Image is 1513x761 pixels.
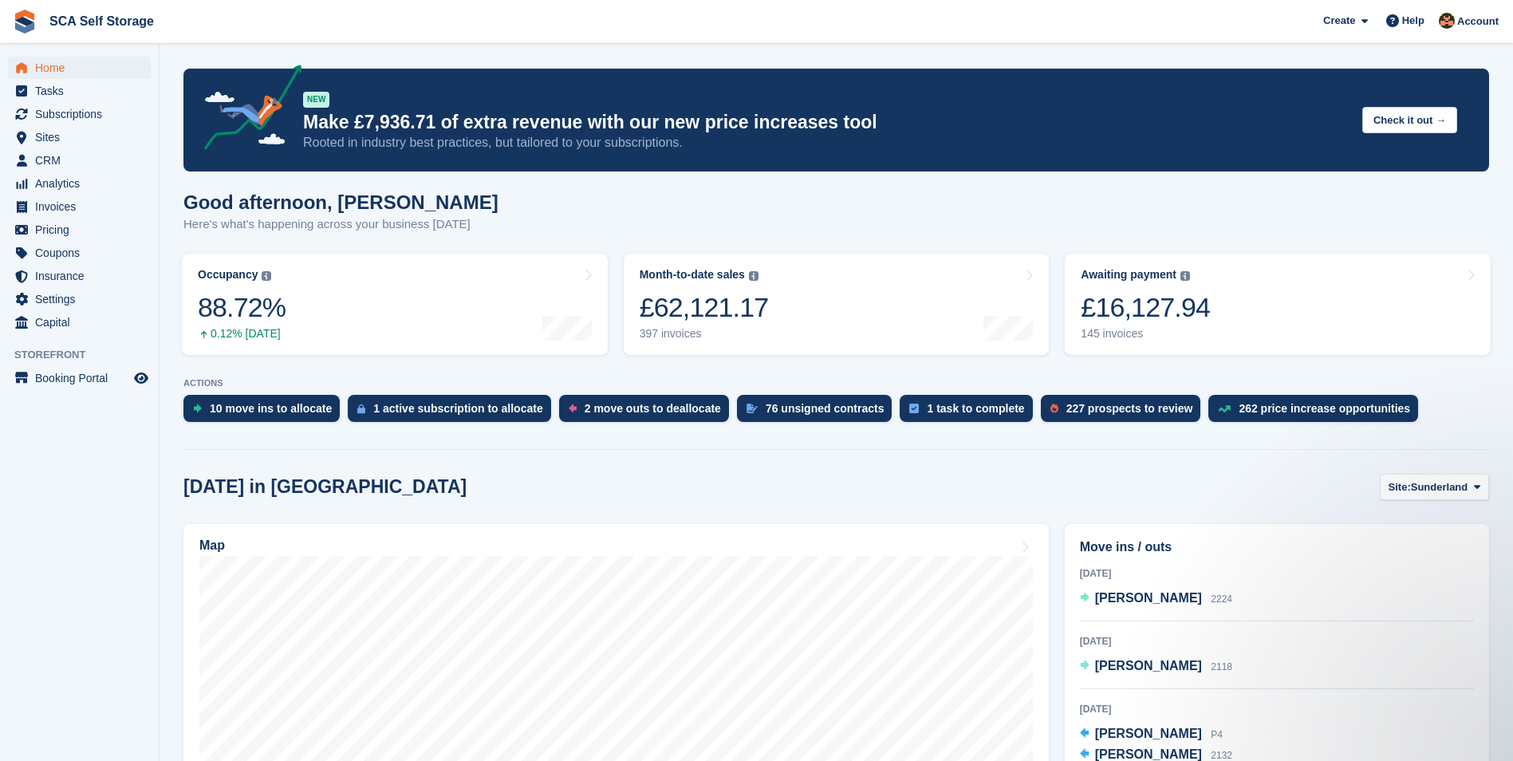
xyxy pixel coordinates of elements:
img: move_ins_to_allocate_icon-fdf77a2bb77ea45bf5b3d319d69a93e2d87916cf1d5bf7949dd705db3b84f3ca.svg [193,404,202,413]
a: menu [8,57,151,79]
img: task-75834270c22a3079a89374b754ae025e5fb1db73e45f91037f5363f120a921f8.svg [909,404,919,413]
span: Capital [35,311,131,333]
span: Sites [35,126,131,148]
div: [DATE] [1080,566,1474,581]
div: NEW [303,92,329,108]
img: Sarah Race [1439,13,1455,29]
span: Insurance [35,265,131,287]
img: price_increase_opportunities-93ffe204e8149a01c8c9dc8f82e8f89637d9d84a8eef4429ea346261dce0b2c0.svg [1218,405,1231,412]
span: Subscriptions [35,103,131,125]
div: 2 move outs to deallocate [585,402,721,415]
a: SCA Self Storage [43,8,160,34]
span: Tasks [35,80,131,102]
div: 145 invoices [1081,327,1210,341]
div: Month-to-date sales [640,268,745,282]
a: 227 prospects to review [1041,395,1209,430]
p: Here's what's happening across your business [DATE] [183,215,498,234]
span: Invoices [35,195,131,218]
p: Make £7,936.71 of extra revenue with our new price increases tool [303,111,1349,134]
p: ACTIONS [183,378,1489,388]
img: stora-icon-8386f47178a22dfd0bd8f6a31ec36ba5ce8667c1dd55bd0f319d3a0aa187defe.svg [13,10,37,34]
span: Create [1323,13,1355,29]
span: Booking Portal [35,367,131,389]
a: menu [8,149,151,172]
span: Account [1457,14,1499,30]
a: menu [8,219,151,241]
h1: Good afternoon, [PERSON_NAME] [183,191,498,213]
span: P4 [1211,729,1223,740]
p: Rooted in industry best practices, but tailored to your subscriptions. [303,134,1349,152]
span: Help [1402,13,1424,29]
a: menu [8,242,151,264]
a: menu [8,288,151,310]
span: [PERSON_NAME] [1095,591,1202,605]
div: £16,127.94 [1081,291,1210,324]
span: Storefront [14,347,159,363]
span: CRM [35,149,131,172]
h2: Move ins / outs [1080,538,1474,557]
a: 262 price increase opportunities [1208,395,1426,430]
div: 0.12% [DATE] [198,327,286,341]
div: 397 invoices [640,327,769,341]
span: [PERSON_NAME] [1095,727,1202,740]
span: 2118 [1211,661,1232,672]
a: Preview store [132,369,151,388]
h2: Map [199,538,225,553]
a: 10 move ins to allocate [183,395,348,430]
span: 2132 [1211,750,1232,761]
a: menu [8,103,151,125]
h2: [DATE] in [GEOGRAPHIC_DATA] [183,476,467,498]
a: 76 unsigned contracts [737,395,900,430]
div: 227 prospects to review [1066,402,1193,415]
span: Site: [1389,479,1411,495]
span: Settings [35,288,131,310]
span: 2224 [1211,593,1232,605]
a: menu [8,311,151,333]
img: icon-info-grey-7440780725fd019a000dd9b08b2336e03edf1995a4989e88bcd33f0948082b44.svg [262,271,271,281]
img: contract_signature_icon-13c848040528278c33f63329250d36e43548de30e8caae1d1a13099fd9432cc5.svg [747,404,758,413]
a: menu [8,367,151,389]
img: move_outs_to_deallocate_icon-f764333ba52eb49d3ac5e1228854f67142a1ed5810a6f6cc68b1a99e826820c5.svg [569,404,577,413]
div: Awaiting payment [1081,268,1176,282]
img: icon-info-grey-7440780725fd019a000dd9b08b2336e03edf1995a4989e88bcd33f0948082b44.svg [1180,271,1190,281]
a: 1 task to complete [900,395,1040,430]
span: Sunderland [1411,479,1468,495]
button: Check it out → [1362,107,1457,133]
div: 88.72% [198,291,286,324]
img: prospect-51fa495bee0391a8d652442698ab0144808aea92771e9ea1ae160a38d050c398.svg [1050,404,1058,413]
img: active_subscription_to_allocate_icon-d502201f5373d7db506a760aba3b589e785aa758c864c3986d89f69b8ff3... [357,404,365,414]
div: £62,121.17 [640,291,769,324]
a: menu [8,126,151,148]
div: [DATE] [1080,702,1474,716]
span: Pricing [35,219,131,241]
a: Month-to-date sales £62,121.17 397 invoices [624,254,1050,355]
a: Awaiting payment £16,127.94 145 invoices [1065,254,1491,355]
span: [PERSON_NAME] [1095,659,1202,672]
span: [PERSON_NAME] [1095,747,1202,761]
a: menu [8,80,151,102]
div: 76 unsigned contracts [766,402,885,415]
div: 1 task to complete [927,402,1024,415]
a: [PERSON_NAME] P4 [1080,724,1223,745]
a: menu [8,172,151,195]
span: Home [35,57,131,79]
img: price-adjustments-announcement-icon-8257ccfd72463d97f412b2fc003d46551f7dbcb40ab6d574587a9cd5c0d94... [191,65,302,156]
a: 2 move outs to deallocate [559,395,737,430]
a: menu [8,265,151,287]
div: 10 move ins to allocate [210,402,332,415]
div: 262 price increase opportunities [1239,402,1410,415]
button: Site: Sunderland [1380,474,1489,500]
a: menu [8,195,151,218]
a: [PERSON_NAME] 2224 [1080,589,1232,609]
a: [PERSON_NAME] 2118 [1080,657,1232,677]
div: Occupancy [198,268,258,282]
a: Occupancy 88.72% 0.12% [DATE] [182,254,608,355]
div: 1 active subscription to allocate [373,402,542,415]
span: Analytics [35,172,131,195]
div: [DATE] [1080,634,1474,649]
a: 1 active subscription to allocate [348,395,558,430]
span: Coupons [35,242,131,264]
img: icon-info-grey-7440780725fd019a000dd9b08b2336e03edf1995a4989e88bcd33f0948082b44.svg [749,271,758,281]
